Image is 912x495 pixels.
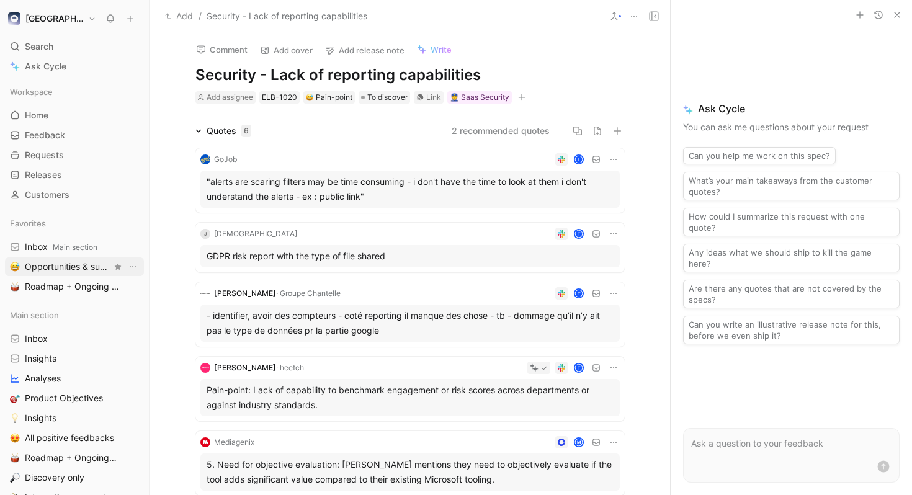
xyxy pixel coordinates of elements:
div: I [574,156,583,164]
span: [PERSON_NAME] [214,363,276,372]
button: Add cover [254,42,318,59]
button: View actions [127,261,139,273]
div: 5. Need for objective evaluation: [PERSON_NAME] mentions they need to objectively evaluate if the... [207,457,614,487]
a: InboxMain section [5,238,144,256]
span: Ask Cycle [25,59,66,74]
button: Can you help me work on this spec? [683,147,836,164]
span: Customers [25,189,69,201]
span: To discover [367,91,408,104]
div: Quotes [207,123,251,138]
div: Mediagenix [214,436,254,448]
span: Main section [53,243,97,252]
a: 🔎Discovery only [5,468,144,487]
button: 🥁 [7,450,22,465]
button: Add release note [320,42,410,59]
span: Home [25,109,48,122]
div: Search [5,37,144,56]
div: t [574,290,583,298]
span: Inbox [25,332,48,345]
img: logo [200,437,210,447]
img: 🎯 [10,393,20,403]
img: 🔎 [10,473,20,483]
button: Comment [190,41,253,58]
span: All positive feedbacks [25,432,114,444]
h1: Security - Lack of reporting capabilities [195,65,625,85]
a: Insights [5,349,144,368]
span: Roadmap + Ongoing Discovery [25,452,118,464]
div: Main section [5,306,144,324]
a: 🥁Roadmap + Ongoing Discovery [5,277,144,296]
div: ELB-1020 [262,91,297,104]
button: 🎯 [7,391,22,406]
div: "alerts are scaring filters may be time consuming - i don't have the time to look at them i don't... [207,174,614,204]
h1: [GEOGRAPHIC_DATA] [25,13,83,24]
button: 🥁 [7,279,22,294]
button: Any ideas what we should ship to kill the game here? [683,244,900,272]
img: 💡 [10,413,20,423]
span: Workspace [10,86,53,98]
span: Opportunities & sub-opportunities [25,261,112,274]
span: Inbox [25,241,97,254]
div: Link [426,91,441,104]
span: Discovery only [25,471,84,484]
img: 😅 [306,94,313,101]
div: GoJob [214,153,237,166]
div: 👮 Saas Security [450,91,509,104]
button: 2 recommended quotes [452,123,550,138]
a: Releases [5,166,144,184]
button: What’s your main takeaways from the customer quotes? [683,172,900,200]
a: Ask Cycle [5,57,144,76]
span: Write [431,44,452,55]
span: Insights [25,352,56,365]
a: Customers [5,185,144,204]
button: 💡 [7,411,22,426]
span: Feedback [25,129,65,141]
button: Write [411,41,457,58]
span: Add assignee [207,92,253,102]
span: Releases [25,169,62,181]
a: Requests [5,146,144,164]
img: logo [200,363,210,373]
a: 🥁Roadmap + Ongoing Discovery [5,448,144,467]
span: · Groupe Chantelle [276,288,341,298]
span: Favorites [10,217,46,230]
button: How could I summarize this request with one quote? [683,208,900,236]
button: elba[GEOGRAPHIC_DATA] [5,10,99,27]
div: J [200,229,210,239]
div: M [574,439,583,447]
div: Workspace [5,82,144,101]
img: logo [200,154,210,164]
div: 6 [241,125,251,137]
span: Search [25,39,53,54]
span: Security - Lack of reporting capabilities [207,9,367,24]
span: Analyses [25,372,61,385]
div: Quotes6 [190,123,256,138]
a: Inbox [5,329,144,348]
span: Roadmap + Ongoing Discovery [25,280,123,293]
span: Main section [10,309,59,321]
img: logo [200,288,210,298]
div: Pain-point [306,91,352,104]
div: t [574,364,583,372]
img: 😅 [10,262,20,272]
div: To discover [359,91,410,104]
button: Can you write an illustrative release note for this, before we even ship it? [683,316,900,344]
span: Ask Cycle [683,101,900,116]
span: · heetch [276,363,304,372]
img: 🥁 [10,282,20,292]
div: [DEMOGRAPHIC_DATA] [214,228,297,240]
button: Are there any quotes that are not covered by the specs? [683,280,900,308]
button: 😅 [7,259,22,274]
a: 🎯Product Objectives [5,389,144,408]
a: Feedback [5,126,144,145]
a: 😍All positive feedbacks [5,429,144,447]
span: Insights [25,412,56,424]
img: 😍 [10,433,20,443]
div: Favorites [5,214,144,233]
span: [PERSON_NAME] [214,288,276,298]
div: Pain-point: Lack of capability to benchmark engagement or risk scores across departments or again... [207,383,614,412]
span: Product Objectives [25,392,103,404]
button: Add [162,9,196,24]
span: / [199,9,202,24]
span: Requests [25,149,64,161]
